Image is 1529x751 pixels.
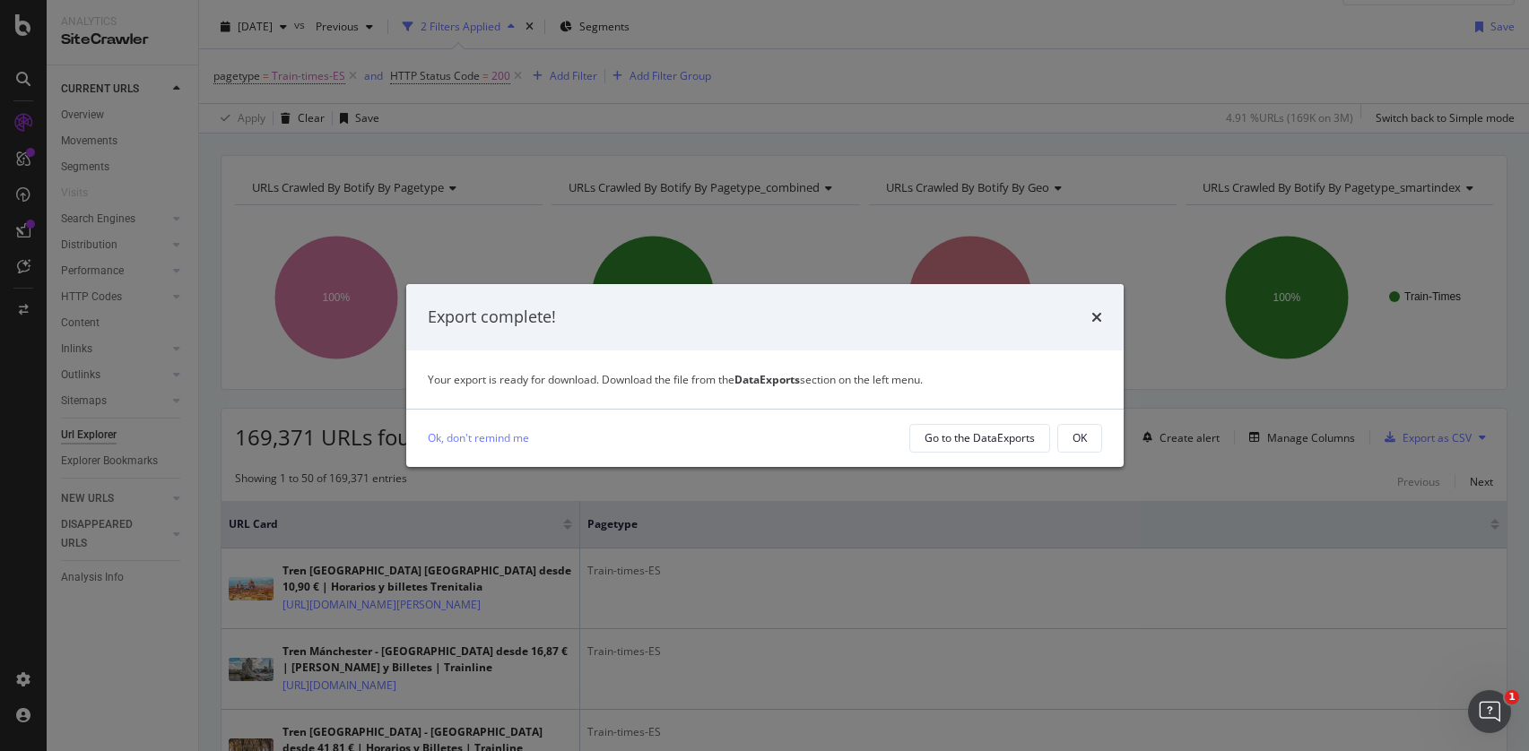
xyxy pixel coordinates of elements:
div: Your export is ready for download. Download the file from the [428,372,1102,387]
button: Go to the DataExports [909,424,1050,453]
div: OK [1073,430,1087,445]
a: Ok, don't remind me [428,428,529,447]
div: modal [406,284,1124,467]
span: section on the left menu. [734,372,923,387]
span: 1 [1505,690,1519,704]
div: Export complete! [428,306,556,329]
iframe: Intercom live chat [1468,690,1511,733]
div: times [1091,306,1102,329]
button: OK [1057,424,1102,453]
div: Go to the DataExports [925,430,1035,445]
strong: DataExports [734,372,800,387]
